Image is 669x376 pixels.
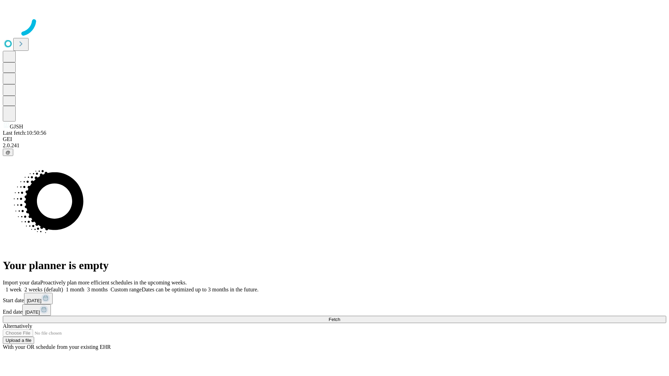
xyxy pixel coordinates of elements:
[110,287,141,292] span: Custom range
[10,124,23,130] span: GJSH
[3,142,666,149] div: 2.0.241
[3,136,666,142] div: GEI
[87,287,108,292] span: 3 months
[6,287,22,292] span: 1 week
[3,337,34,344] button: Upload a file
[3,130,46,136] span: Last fetch: 10:50:56
[142,287,259,292] span: Dates can be optimized up to 3 months in the future.
[66,287,84,292] span: 1 month
[329,317,340,322] span: Fetch
[3,280,40,285] span: Import your data
[3,323,32,329] span: Alternatively
[24,293,53,304] button: [DATE]
[6,150,10,155] span: @
[3,304,666,316] div: End date
[24,287,63,292] span: 2 weeks (default)
[3,149,13,156] button: @
[40,280,187,285] span: Proactively plan more efficient schedules in the upcoming weeks.
[25,310,40,315] span: [DATE]
[3,344,111,350] span: With your OR schedule from your existing EHR
[3,259,666,272] h1: Your planner is empty
[27,298,41,303] span: [DATE]
[3,316,666,323] button: Fetch
[3,293,666,304] div: Start date
[22,304,51,316] button: [DATE]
